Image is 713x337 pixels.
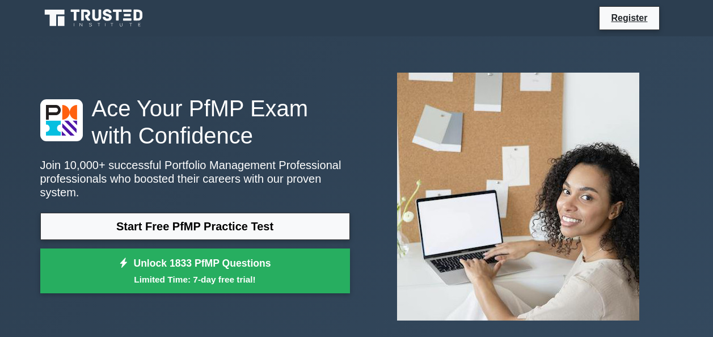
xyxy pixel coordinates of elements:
a: Start Free PfMP Practice Test [40,213,350,240]
h1: Ace Your PfMP Exam with Confidence [40,95,350,149]
small: Limited Time: 7-day free trial! [54,273,336,286]
p: Join 10,000+ successful Portfolio Management Professional professionals who boosted their careers... [40,158,350,199]
a: Unlock 1833 PfMP QuestionsLimited Time: 7-day free trial! [40,248,350,294]
a: Register [604,11,654,25]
